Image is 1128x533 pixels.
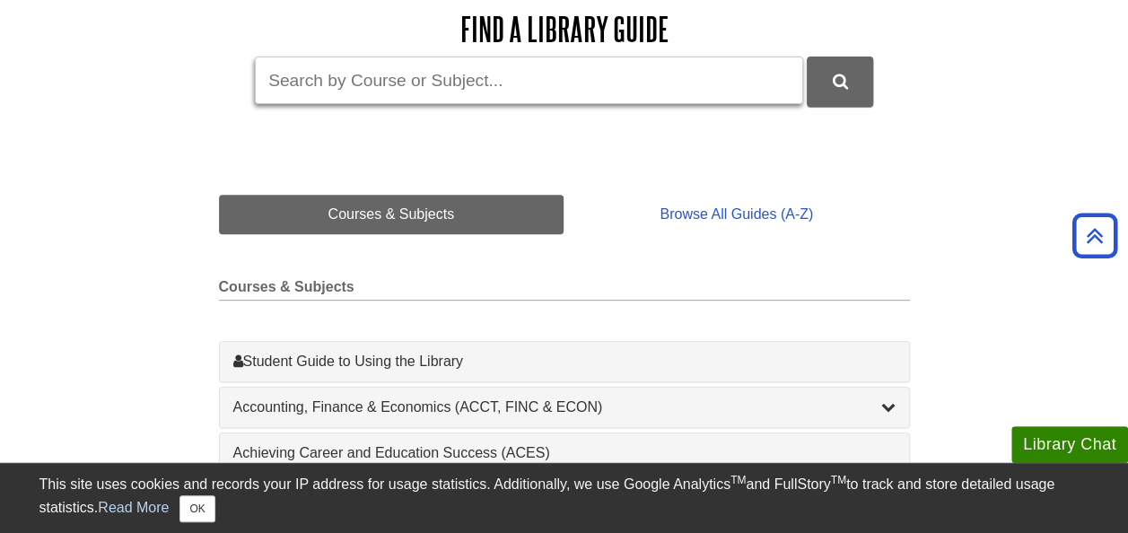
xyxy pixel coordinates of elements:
[833,74,848,90] i: Search Library Guides
[179,495,214,522] button: Close
[233,442,896,464] a: Achieving Career and Education Success (ACES)
[1011,426,1128,463] button: Library Chat
[564,195,909,234] a: Browse All Guides (A-Z)
[233,351,896,372] a: Student Guide to Using the Library
[730,474,746,486] sup: TM
[255,57,803,104] input: Search by Course or Subject...
[219,279,910,301] h2: Courses & Subjects
[98,500,169,515] a: Read More
[39,474,1089,522] div: This site uses cookies and records your IP address for usage statistics. Additionally, we use Goo...
[807,57,873,106] button: DU Library Guides Search
[219,11,910,48] h2: Find a Library Guide
[219,195,564,234] a: Courses & Subjects
[831,474,846,486] sup: TM
[233,397,896,418] a: Accounting, Finance & Economics (ACCT, FINC & ECON)
[1066,223,1124,248] a: Back to Top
